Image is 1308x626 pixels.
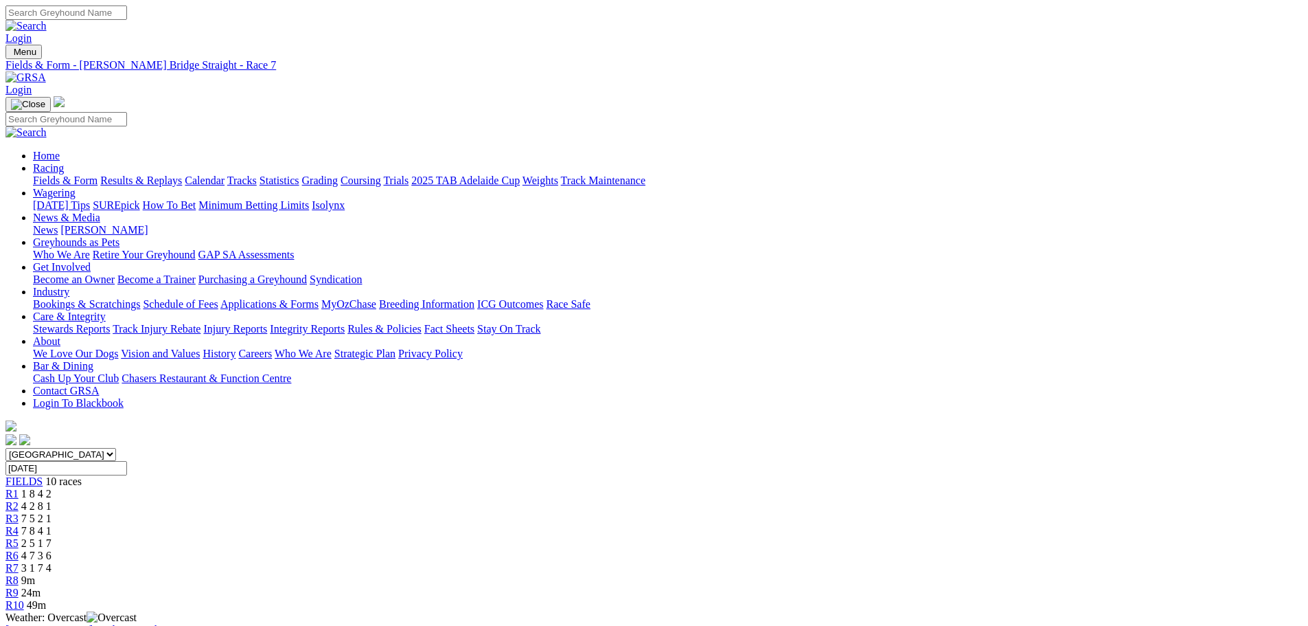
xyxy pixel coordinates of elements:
a: Bookings & Scratchings [33,298,140,310]
span: 7 8 4 1 [21,525,51,537]
span: 3 1 7 4 [21,562,51,574]
img: logo-grsa-white.png [5,421,16,432]
a: Login [5,84,32,96]
a: Injury Reports [203,323,267,335]
a: Strategic Plan [334,348,395,359]
a: R1 [5,488,19,500]
input: Search [5,112,127,126]
input: Search [5,5,127,20]
a: R8 [5,574,19,586]
a: Login To Blackbook [33,397,124,409]
a: Cash Up Your Club [33,372,119,384]
button: Toggle navigation [5,45,42,59]
a: Who We Are [275,348,332,359]
a: Breeding Information [379,298,474,310]
a: We Love Our Dogs [33,348,118,359]
a: FIELDS [5,476,43,487]
a: Industry [33,286,69,298]
img: Search [5,126,47,139]
a: Track Injury Rebate [113,323,200,335]
span: 2 5 1 7 [21,537,51,549]
a: Contact GRSA [33,385,99,396]
img: Search [5,20,47,32]
div: About [33,348,1303,360]
img: facebook.svg [5,434,16,445]
div: Care & Integrity [33,323,1303,335]
a: R9 [5,587,19,599]
a: Home [33,150,60,161]
a: SUREpick [93,199,139,211]
img: twitter.svg [19,434,30,445]
a: Become an Owner [33,273,115,285]
a: Who We Are [33,249,90,260]
a: Fact Sheets [424,323,474,335]
div: Bar & Dining [33,372,1303,385]
a: Chasers Restaurant & Function Centre [122,372,291,384]
span: 9m [21,574,35,586]
a: Wagering [33,187,76,199]
a: Get Involved [33,261,91,273]
a: R4 [5,525,19,537]
div: Greyhounds as Pets [33,249,1303,261]
a: Racing [33,162,64,174]
a: Calendar [185,175,225,186]
a: Stewards Reports [33,323,110,335]
a: Care & Integrity [33,311,106,322]
div: News & Media [33,224,1303,236]
span: R2 [5,500,19,512]
img: logo-grsa-white.png [54,96,65,107]
a: Vision and Values [121,348,200,359]
span: 49m [27,599,46,611]
a: GAP SA Assessments [198,249,295,260]
a: R7 [5,562,19,574]
a: Login [5,32,32,44]
a: 2025 TAB Adelaide Cup [411,175,520,186]
a: Integrity Reports [270,323,345,335]
a: R3 [5,513,19,524]
span: Weather: Overcast [5,612,137,623]
div: Racing [33,175,1303,187]
a: Tracks [227,175,257,186]
img: GRSA [5,71,46,84]
a: Greyhounds as Pets [33,236,119,248]
a: ICG Outcomes [477,298,543,310]
a: R10 [5,599,24,611]
a: Race Safe [546,298,590,310]
a: Bar & Dining [33,360,93,372]
div: Industry [33,298,1303,311]
div: Wagering [33,199,1303,212]
span: 4 7 3 6 [21,550,51,561]
a: Syndication [310,273,362,285]
a: Retire Your Greyhound [93,249,196,260]
a: News & Media [33,212,100,223]
span: 4 2 8 1 [21,500,51,512]
a: Grading [302,175,338,186]
a: News [33,224,58,236]
input: Select date [5,461,127,476]
a: Weights [523,175,558,186]
a: MyOzChase [321,298,376,310]
button: Toggle navigation [5,97,51,112]
a: About [33,335,60,347]
a: [PERSON_NAME] [60,224,148,236]
span: 24m [21,587,41,599]
div: Get Involved [33,273,1303,286]
a: Isolynx [312,199,345,211]
span: 1 8 4 2 [21,488,51,500]
a: Minimum Betting Limits [198,199,309,211]
a: R6 [5,550,19,561]
a: R5 [5,537,19,549]
a: Privacy Policy [398,348,463,359]
img: Overcast [87,612,137,624]
a: Fields & Form [33,175,97,186]
span: 7 5 2 1 [21,513,51,524]
img: Close [11,99,45,110]
a: [DATE] Tips [33,199,90,211]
